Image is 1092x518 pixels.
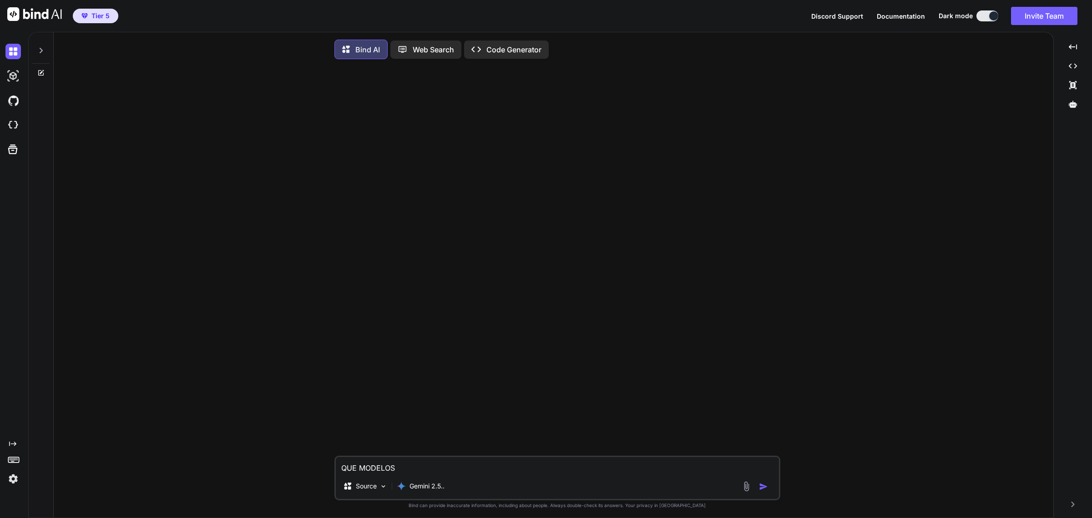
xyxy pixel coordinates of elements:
span: Documentation [877,12,925,20]
img: darkChat [5,44,21,59]
p: Gemini 2.5.. [409,482,445,491]
p: Bind can provide inaccurate information, including about people. Always double-check its answers.... [334,502,780,509]
img: githubDark [5,93,21,108]
img: cloudideIcon [5,117,21,133]
span: Dark mode [939,11,973,20]
button: Documentation [877,11,925,21]
img: attachment [741,481,752,492]
textarea: QUE MODELOS [336,457,779,473]
img: Gemini 2.5 Pro [397,482,406,491]
img: Pick Models [379,482,387,490]
p: Web Search [413,44,454,55]
img: premium [81,13,88,19]
button: premiumTier 5 [73,9,118,23]
img: Bind AI [7,7,62,21]
img: settings [5,471,21,487]
img: icon [759,482,768,491]
p: Source [356,482,377,491]
p: Code Generator [486,44,541,55]
span: Tier 5 [91,11,110,20]
img: darkAi-studio [5,68,21,84]
span: Discord Support [811,12,863,20]
button: Invite Team [1011,7,1077,25]
button: Discord Support [811,11,863,21]
p: Bind AI [355,44,380,55]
